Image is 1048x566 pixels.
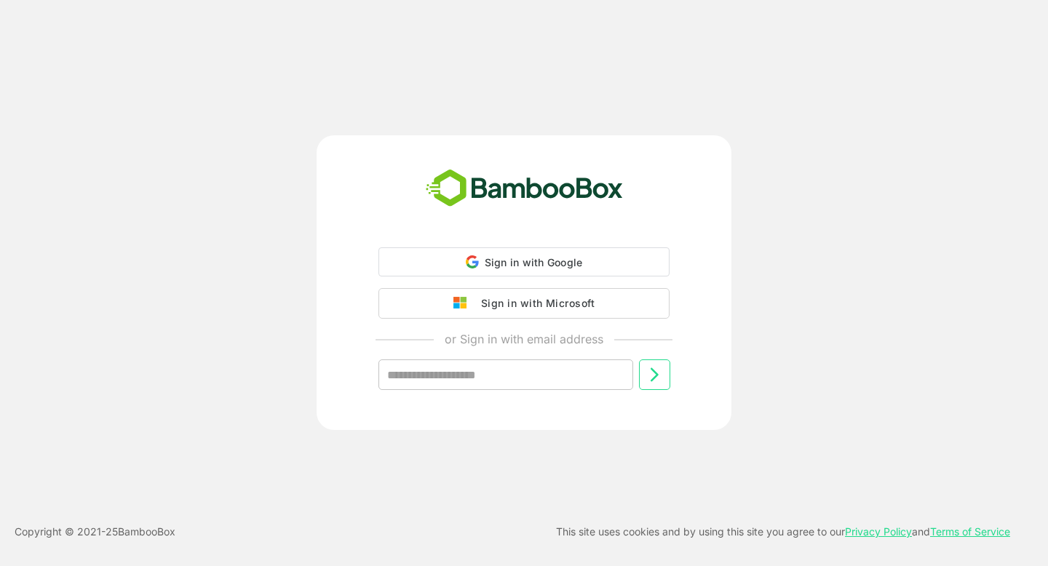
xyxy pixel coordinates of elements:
[474,294,595,313] div: Sign in with Microsoft
[378,288,670,319] button: Sign in with Microsoft
[445,330,603,348] p: or Sign in with email address
[378,247,670,276] div: Sign in with Google
[556,523,1010,541] p: This site uses cookies and by using this site you agree to our and
[930,525,1010,538] a: Terms of Service
[485,256,583,268] span: Sign in with Google
[845,525,912,538] a: Privacy Policy
[418,164,631,212] img: bamboobox
[15,523,175,541] p: Copyright © 2021- 25 BambooBox
[453,297,474,310] img: google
